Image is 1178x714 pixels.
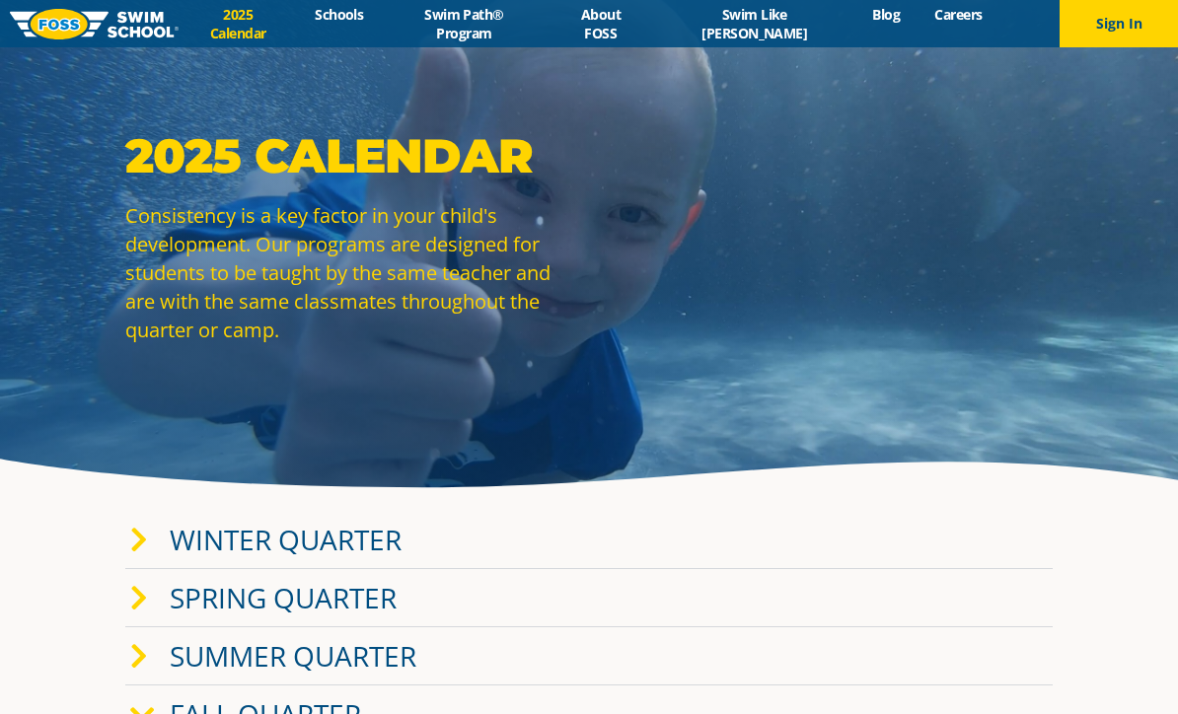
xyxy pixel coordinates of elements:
[170,521,402,558] a: Winter Quarter
[381,5,548,42] a: Swim Path® Program
[918,5,999,24] a: Careers
[125,127,533,184] strong: 2025 Calendar
[179,5,298,42] a: 2025 Calendar
[10,9,179,39] img: FOSS Swim School Logo
[548,5,654,42] a: About FOSS
[170,579,397,616] a: Spring Quarter
[170,637,416,675] a: Summer Quarter
[654,5,855,42] a: Swim Like [PERSON_NAME]
[298,5,381,24] a: Schools
[125,201,579,344] p: Consistency is a key factor in your child's development. Our programs are designed for students t...
[855,5,918,24] a: Blog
